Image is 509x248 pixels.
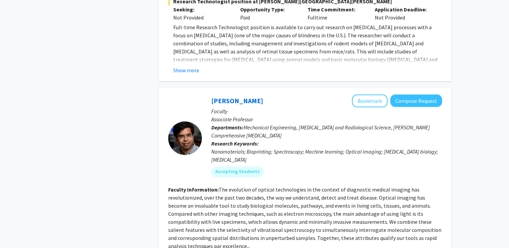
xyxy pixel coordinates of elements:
[240,5,297,13] p: Opportunity Type:
[173,66,199,74] button: Show more
[211,124,430,139] span: Mechanical Engineering, [MEDICAL_DATA] and Radiological Science, [PERSON_NAME] Comprehensive [MED...
[211,96,263,105] a: [PERSON_NAME]
[211,107,442,115] p: Faculty
[5,218,29,243] iframe: Chat
[375,5,432,13] p: Application Deadline:
[352,94,388,107] button: Add Ishan Barman to Bookmarks
[302,5,370,22] div: Fulltime
[173,5,230,13] p: Seeking:
[173,23,442,88] p: Full-time Research Technologist position is available to carry out research on [MEDICAL_DATA] pro...
[211,166,264,177] mat-chip: Accepting Students
[211,148,442,164] div: Nanomaterials; Bioprinting; Spectroscopy; Machine learning; Optical imaging; [MEDICAL_DATA] biolo...
[168,186,219,193] b: Faculty Information:
[173,13,230,22] div: Not Provided
[235,5,302,22] div: Paid
[390,94,442,107] button: Compose Request to Ishan Barman
[211,115,442,123] p: Associate Professor
[211,124,244,131] b: Departments:
[307,5,365,13] p: Time Commitment:
[370,5,437,22] div: Not Provided
[211,140,259,147] b: Research Keywords:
